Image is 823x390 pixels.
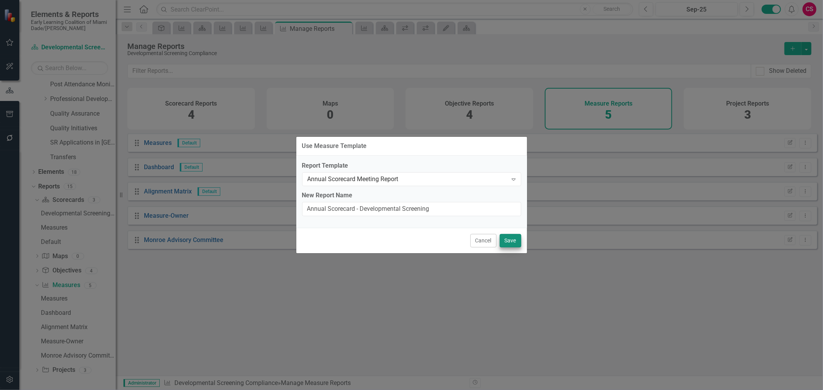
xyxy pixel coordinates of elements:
[302,202,521,216] input: Report Name
[470,234,497,247] button: Cancel
[302,161,521,170] label: Report Template
[500,234,521,247] button: Save
[302,191,521,200] label: New Report Name
[302,143,367,150] div: Use Measure Template
[308,175,508,184] div: Annual Scorecard Meeting Report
